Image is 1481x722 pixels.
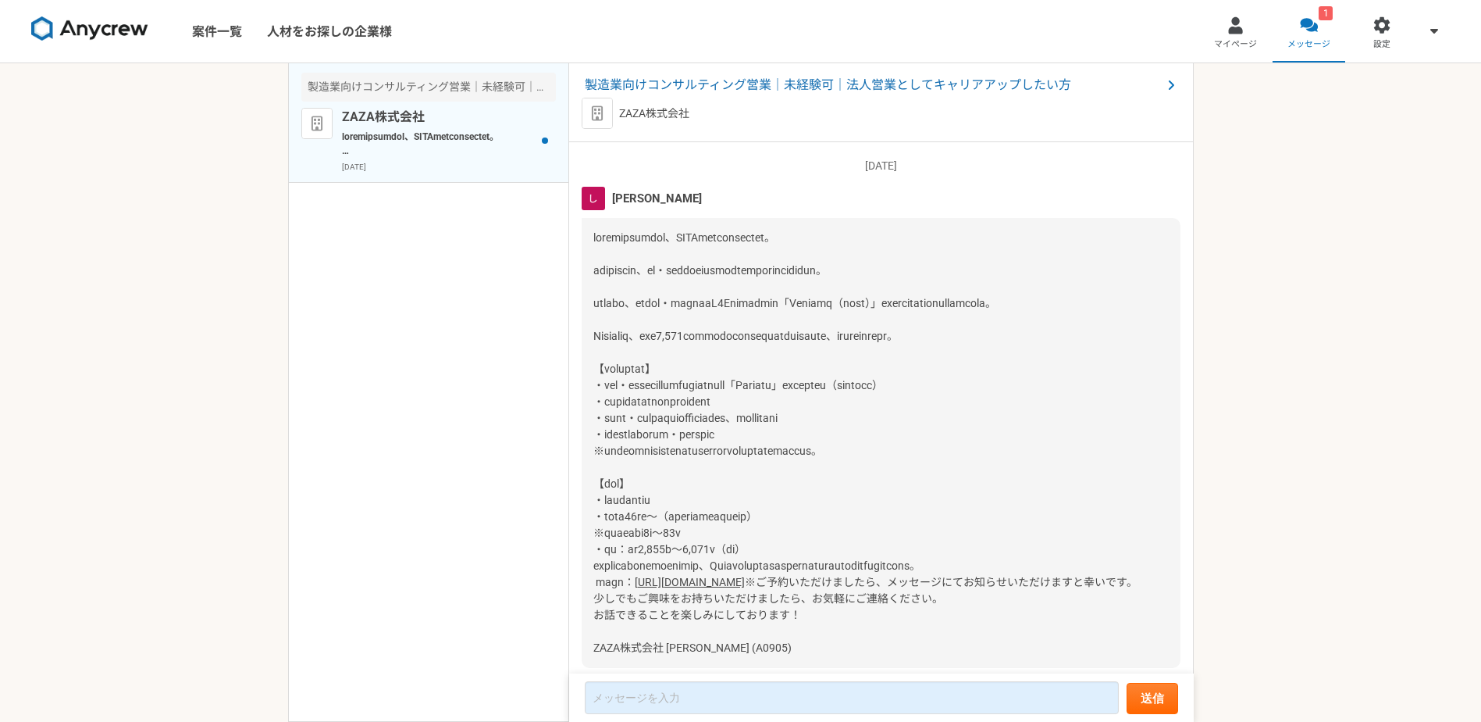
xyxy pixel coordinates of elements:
[612,190,702,207] span: [PERSON_NAME]
[1319,6,1333,20] div: 1
[342,130,535,158] p: loremipsumdol、SITAmetconsectet。 adipiscin、el・seddoeiusmodtemporincididun。 utlabo、etdol・magnaaL3En...
[593,576,1137,654] span: ※ご予約いただけましたら、メッセージにてお知らせいただけますと幸いです。 少しでもご興味をお持ちいただけましたら、お気軽にご連絡ください。 お話できることを楽しみにしております！ ZAZA株式会...
[619,105,689,122] p: ZAZA株式会社
[1373,38,1390,51] span: 設定
[301,108,333,139] img: default_org_logo-42cde973f59100197ec2c8e796e4974ac8490bb5b08a0eb061ff975e4574aa76.png
[582,98,613,129] img: default_org_logo-42cde973f59100197ec2c8e796e4974ac8490bb5b08a0eb061ff975e4574aa76.png
[635,576,745,588] a: [URL][DOMAIN_NAME]
[582,158,1180,174] p: [DATE]
[31,16,148,41] img: 8DqYSo04kwAAAAASUVORK5CYII=
[342,108,535,127] p: ZAZA株式会社
[593,231,996,588] span: loremipsumdol、SITAmetconsectet。 adipiscin、el・seddoeiusmodtemporincididun。 utlabo、etdol・magnaaL4En...
[1287,38,1330,51] span: メッセージ
[585,76,1162,95] span: 製造業向けコンサルティング営業｜未経験可｜法人営業としてキャリアアップしたい方
[1214,38,1257,51] span: マイページ
[589,672,613,687] span: 13:46
[301,73,556,102] div: 製造業向けコンサルティング営業｜未経験可｜法人営業としてキャリアアップしたい方
[342,161,556,173] p: [DATE]
[582,187,605,210] img: unnamed.png
[1127,683,1178,714] button: 送信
